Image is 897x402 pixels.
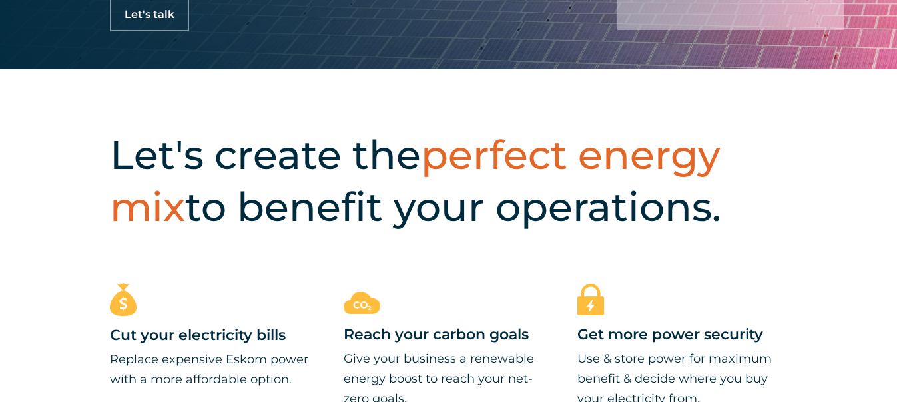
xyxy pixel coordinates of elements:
[344,325,553,345] h3: Reach your carbon goals
[110,129,773,233] h2: Let's create the to benefit your operations.
[110,326,320,346] h3: Cut your electricity bills
[125,9,174,20] span: Let's talk
[110,349,320,389] p: Replace expensive Eskom power with a more affordable option.
[577,325,787,345] h3: Get more power security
